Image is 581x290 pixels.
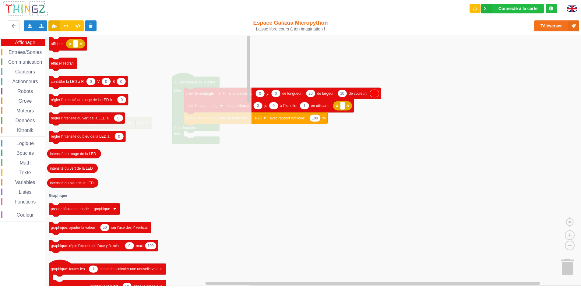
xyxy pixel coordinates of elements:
[49,193,67,198] text: Graphique
[481,4,544,13] div: Ta base fonctionne bien !
[19,160,32,165] span: Math
[129,244,131,248] text: 0
[567,5,577,12] img: gb.png
[255,116,262,120] text: P20
[50,181,94,185] text: intensité du bleu de la LED
[51,61,74,65] text: effacer l'écran
[312,116,318,120] text: 100
[51,116,109,120] text: régler l'intensité du vert de la LED à
[257,104,259,108] text: 0
[18,189,33,195] span: Listes
[100,267,162,271] text: secondes calculer une nouvelle valeur
[282,91,303,96] text: de longueur:
[51,244,119,248] text: graphique: règle l'échelle de l'axe y à: min
[264,104,267,108] text: y:
[498,6,537,11] div: Connecté à la carte
[340,91,344,96] text: 10
[275,91,277,96] text: 0
[15,118,36,123] span: Données
[14,69,36,74] span: Capteurs
[240,27,341,32] div: Laisse libre cours à ton imagination !
[121,97,123,102] text: 0
[51,42,63,46] text: afficher
[90,79,92,83] text: 0
[546,4,557,13] div: Tu es connecté au serveur de création de Thingz
[16,141,35,146] span: Logique
[349,91,367,96] text: de couleur:
[322,116,326,120] text: %
[11,79,39,84] span: Actionneurs
[16,212,35,217] span: Couleur
[51,97,112,102] text: régler l'intensité du rouge de la LED à
[118,134,120,138] text: 0
[308,91,313,96] text: 20
[8,50,43,55] span: Entrées/Sorties
[304,104,306,108] text: 1
[97,79,100,83] text: V
[18,170,32,175] span: Texte
[16,128,34,133] span: Kitronik
[14,199,37,204] span: Fonctions
[51,134,110,138] text: régler l'intensité du bleu de la LED à
[280,104,297,108] text: à l'échelle:
[311,104,329,108] text: en utilisant:
[259,91,261,96] text: 0
[92,267,94,271] text: 1
[136,244,143,248] text: max
[14,180,36,185] span: Variables
[3,1,48,17] img: thingz_logo.png
[51,267,85,271] text: graphique: toutes les
[18,98,33,104] span: Grove
[111,225,147,230] text: sur l'axe des Y vertical
[50,151,96,156] text: intensité du rouge de la LED
[105,79,107,83] text: 0
[240,19,341,32] div: Espace Galaxia Micropython
[534,20,579,31] button: Téléverser
[266,91,269,96] text: y:
[50,166,93,170] text: intensité du vert de la LED
[147,244,153,248] text: 100
[51,79,84,83] text: contrôler la LED à R
[16,150,35,156] span: Boucles
[51,225,95,230] text: graphique: ajouter la valeur
[270,116,305,120] text: avec rapport cyclique:
[16,89,34,94] span: Robots
[120,79,122,83] text: 0
[317,91,334,96] text: de largeur:
[103,225,107,230] text: 50
[16,108,35,113] span: Moteurs
[118,116,120,120] text: 0
[94,207,110,211] text: graphique
[51,207,89,211] text: passer l'écran en mode
[113,79,115,83] text: B
[7,59,43,65] span: Communication
[14,40,36,45] span: Affichage
[229,91,252,96] text: à la position x:
[273,104,275,108] text: 0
